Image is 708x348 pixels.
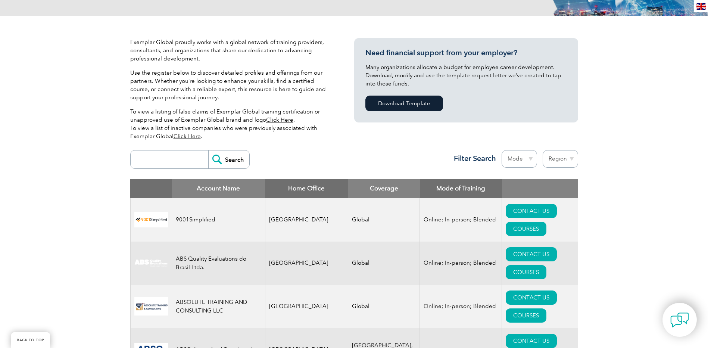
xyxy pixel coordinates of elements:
[348,285,420,328] td: Global
[130,38,332,63] p: Exemplar Global proudly works with a global network of training providers, consultants, and organ...
[420,285,502,328] td: Online; In-person; Blended
[172,285,265,328] td: ABSOLUTE TRAINING AND CONSULTING LLC
[696,3,706,10] img: en
[506,334,557,348] a: CONTACT US
[365,48,567,58] h3: Need financial support from your employer?
[265,198,348,242] td: [GEOGRAPHIC_DATA]
[506,222,546,236] a: COURSES
[420,179,502,198] th: Mode of Training: activate to sort column ascending
[130,69,332,102] p: Use the register below to discover detailed profiles and offerings from our partners. Whether you...
[420,242,502,285] td: Online; In-person; Blended
[265,179,348,198] th: Home Office: activate to sort column ascending
[11,332,50,348] a: BACK TO TOP
[449,154,496,163] h3: Filter Search
[365,63,567,88] p: Many organizations allocate a budget for employee career development. Download, modify and use th...
[174,133,201,140] a: Click Here
[134,259,168,267] img: c92924ac-d9bc-ea11-a814-000d3a79823d-logo.jpg
[130,108,332,140] p: To view a listing of false claims of Exemplar Global training certification or unapproved use of ...
[172,198,265,242] td: 9001Simplified
[172,179,265,198] th: Account Name: activate to sort column descending
[420,198,502,242] td: Online; In-person; Blended
[506,265,546,279] a: COURSES
[506,247,557,261] a: CONTACT US
[502,179,578,198] th: : activate to sort column ascending
[134,297,168,316] img: 16e092f6-eadd-ed11-a7c6-00224814fd52-logo.png
[365,96,443,111] a: Download Template
[506,308,546,323] a: COURSES
[348,179,420,198] th: Coverage: activate to sort column ascending
[172,242,265,285] td: ABS Quality Evaluations do Brasil Ltda.
[266,116,293,123] a: Click Here
[506,204,557,218] a: CONTACT US
[208,150,249,168] input: Search
[348,198,420,242] td: Global
[506,290,557,305] a: CONTACT US
[265,285,348,328] td: [GEOGRAPHIC_DATA]
[134,212,168,227] img: 37c9c059-616f-eb11-a812-002248153038-logo.png
[348,242,420,285] td: Global
[265,242,348,285] td: [GEOGRAPHIC_DATA]
[670,311,689,329] img: contact-chat.png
